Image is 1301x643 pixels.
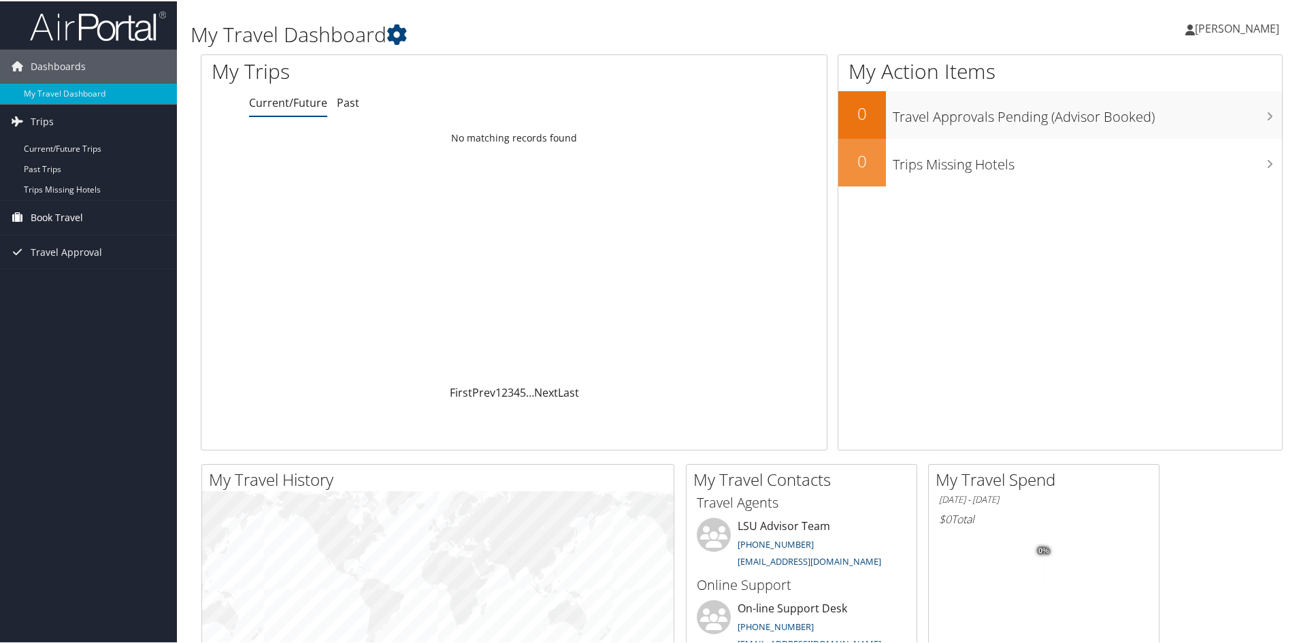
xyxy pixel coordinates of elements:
[738,537,814,549] a: [PHONE_NUMBER]
[1038,546,1049,554] tspan: 0%
[838,101,886,124] h2: 0
[31,48,86,82] span: Dashboards
[690,516,913,572] li: LSU Advisor Team
[501,384,508,399] a: 2
[514,384,520,399] a: 4
[939,510,951,525] span: $0
[30,9,166,41] img: airportal-logo.png
[936,467,1159,490] h2: My Travel Spend
[191,19,925,48] h1: My Travel Dashboard
[520,384,526,399] a: 5
[337,94,359,109] a: Past
[31,234,102,268] span: Travel Approval
[893,147,1282,173] h3: Trips Missing Hotels
[201,125,827,149] td: No matching records found
[939,510,1149,525] h6: Total
[697,574,906,593] h3: Online Support
[838,148,886,171] h2: 0
[534,384,558,399] a: Next
[738,619,814,631] a: [PHONE_NUMBER]
[209,467,674,490] h2: My Travel History
[893,99,1282,125] h3: Travel Approvals Pending (Advisor Booked)
[212,56,556,84] h1: My Trips
[838,137,1282,185] a: 0Trips Missing Hotels
[838,56,1282,84] h1: My Action Items
[1195,20,1279,35] span: [PERSON_NAME]
[1185,7,1293,48] a: [PERSON_NAME]
[472,384,495,399] a: Prev
[31,199,83,233] span: Book Travel
[31,103,54,137] span: Trips
[697,492,906,511] h3: Travel Agents
[249,94,327,109] a: Current/Future
[526,384,534,399] span: …
[450,384,472,399] a: First
[738,554,881,566] a: [EMAIL_ADDRESS][DOMAIN_NAME]
[495,384,501,399] a: 1
[939,492,1149,505] h6: [DATE] - [DATE]
[558,384,579,399] a: Last
[508,384,514,399] a: 3
[838,90,1282,137] a: 0Travel Approvals Pending (Advisor Booked)
[693,467,917,490] h2: My Travel Contacts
